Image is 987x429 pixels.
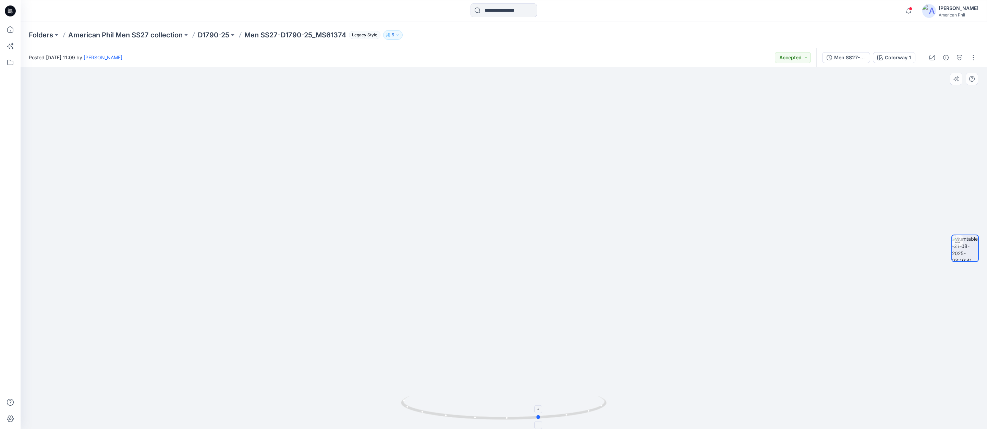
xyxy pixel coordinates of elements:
button: 5 [383,30,403,40]
button: Legacy Style [346,30,380,40]
span: Posted [DATE] 11:09 by [29,54,122,61]
span: Legacy Style [349,31,380,39]
img: avatar [922,4,936,18]
a: American Phil Men SS27 collection [68,30,183,40]
button: Details [940,52,951,63]
div: Colorway 1 [885,54,911,61]
button: Men SS27-D1790-25_MS61374 [822,52,870,63]
p: Men SS27-D1790-25_MS61374 [244,30,346,40]
button: Colorway 1 [873,52,915,63]
div: American Phil [939,12,978,17]
p: 5 [392,31,394,39]
a: Folders [29,30,53,40]
div: [PERSON_NAME] [939,4,978,12]
div: Men SS27-D1790-25_MS61374 [834,54,866,61]
img: turntable-21-08-2025-03:10:41 [952,235,978,261]
a: D1790-25 [198,30,229,40]
a: [PERSON_NAME] [84,55,122,60]
img: eyJhbGciOiJIUzI1NiIsImtpZCI6IjAiLCJzbHQiOiJzZXMiLCJ0eXAiOiJKV1QifQ.eyJkYXRhIjp7InR5cGUiOiJzdG9yYW... [257,1,751,429]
